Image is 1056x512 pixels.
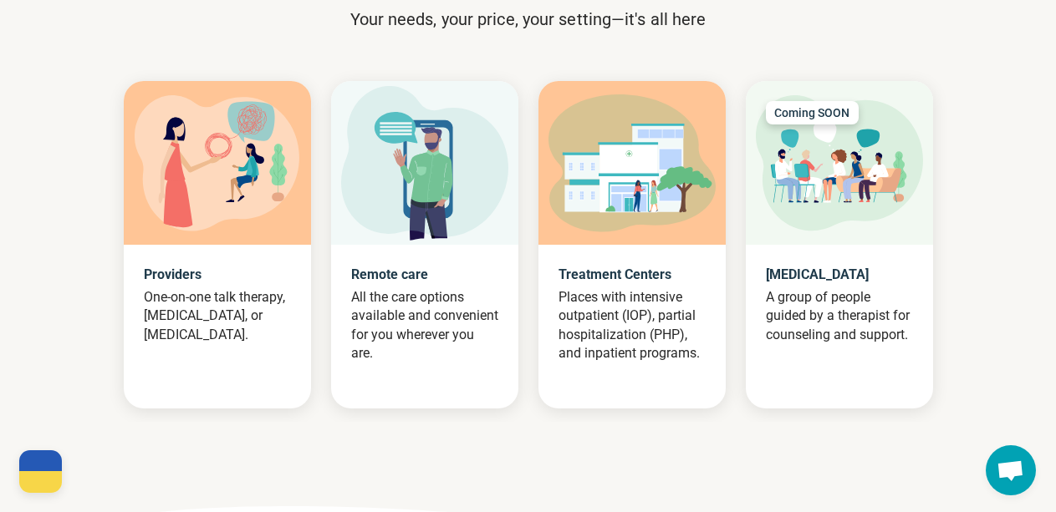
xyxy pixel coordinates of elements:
p: All the care options available and convenient for you wherever you are. [351,288,498,363]
p: Providers [144,265,291,285]
p: One-on-one talk therapy, [MEDICAL_DATA], or [MEDICAL_DATA]. [144,288,291,344]
p: A group of people guided by a therapist for counseling and support. [766,288,913,344]
a: Open chat [986,445,1036,495]
p: Treatment Centers [559,265,706,285]
p: Remote care [351,265,498,285]
p: Your needs, your price, your setting—it's all here [337,8,720,31]
p: Places with intensive outpatient (IOP), partial hospitalization (PHP), and inpatient programs. [559,288,706,363]
div: Coming SOON [766,101,859,124]
p: [MEDICAL_DATA] [766,265,913,285]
